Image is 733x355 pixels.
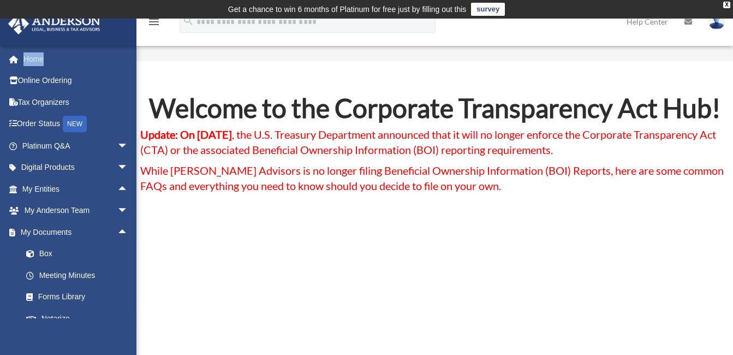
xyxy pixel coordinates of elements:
span: arrow_drop_down [117,157,139,179]
div: NEW [63,116,87,132]
h2: Welcome to the Corporate Transparency Act Hub! [140,95,730,127]
img: Anderson Advisors Platinum Portal [5,13,104,34]
span: arrow_drop_up [117,178,139,200]
a: Box [15,243,145,265]
a: menu [147,19,160,28]
a: survey [471,3,505,16]
a: My Documentsarrow_drop_up [8,221,145,243]
span: arrow_drop_down [117,200,139,222]
i: menu [147,15,160,28]
span: arrow_drop_down [117,135,139,157]
a: My Entitiesarrow_drop_up [8,178,145,200]
div: Get a chance to win 6 months of Platinum for free just by filling out this [228,3,467,16]
a: Tax Organizers [8,91,145,113]
a: Order StatusNEW [8,113,145,135]
a: Online Ordering [8,70,145,92]
a: Digital Productsarrow_drop_down [8,157,145,179]
strong: Update: On [DATE] [140,128,232,141]
a: Notarize [15,307,145,329]
a: My Anderson Teamarrow_drop_down [8,200,145,222]
a: Home [8,48,145,70]
a: Platinum Q&Aarrow_drop_down [8,135,145,157]
a: Meeting Minutes [15,264,145,286]
div: close [723,2,730,8]
img: User Pic [708,14,725,29]
span: , the U.S. Treasury Department announced that it will no longer enforce the Corporate Transparenc... [140,128,716,156]
span: arrow_drop_up [117,221,139,244]
span: While [PERSON_NAME] Advisors is no longer filing Beneficial Ownership Information (BOI) Reports, ... [140,164,724,192]
i: search [182,15,194,27]
a: Forms Library [15,286,145,308]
